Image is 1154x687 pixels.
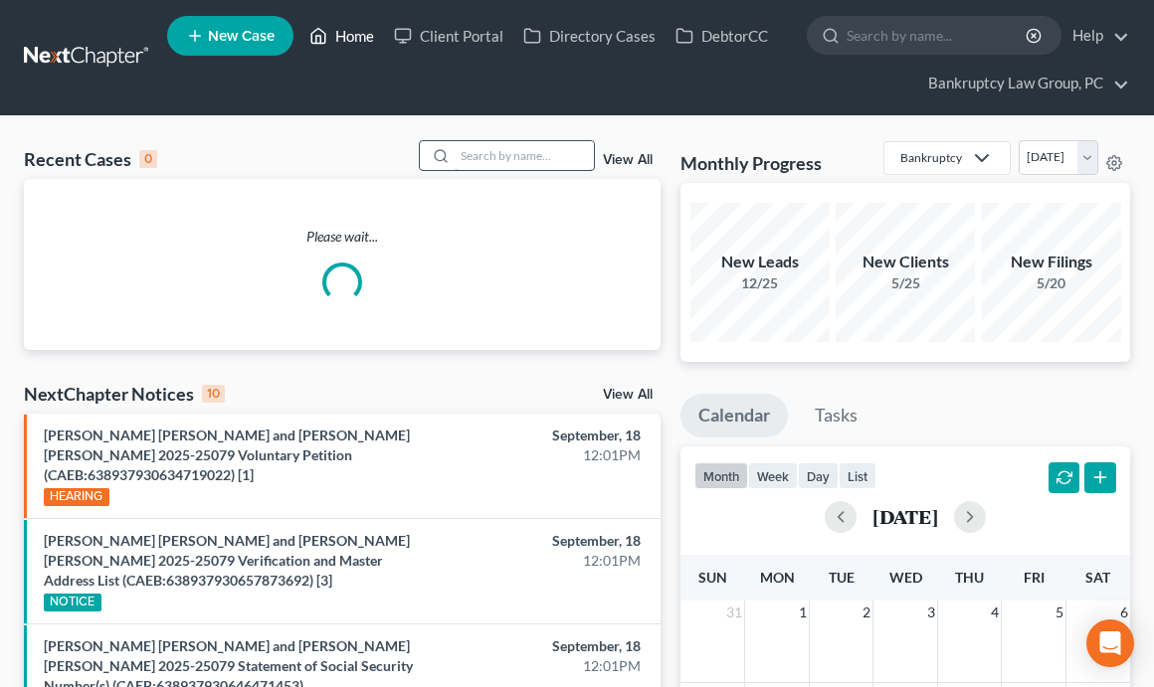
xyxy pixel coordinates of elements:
div: 0 [139,150,157,168]
div: 5/20 [982,273,1121,293]
div: 5/25 [836,273,975,293]
a: View All [603,153,653,167]
a: [PERSON_NAME] [PERSON_NAME] and [PERSON_NAME] [PERSON_NAME] 2025-25079 Voluntary Petition (CAEB:6... [44,427,410,483]
div: September, 18 [456,636,642,656]
button: list [839,462,876,489]
span: 3 [925,601,937,624]
span: Thu [955,569,984,586]
span: New Case [208,29,275,44]
p: Please wait... [24,227,661,247]
span: Sat [1085,569,1110,586]
div: September, 18 [456,531,642,551]
div: New Clients [836,251,975,273]
a: Tasks [797,394,875,437]
span: 2 [861,601,872,624]
a: Client Portal [384,18,513,54]
button: week [748,462,798,489]
span: Tue [829,569,855,586]
span: Sun [698,569,727,586]
span: 5 [1054,601,1065,624]
div: New Leads [690,251,830,273]
a: DebtorCC [666,18,778,54]
h2: [DATE] [872,506,938,527]
div: Open Intercom Messenger [1086,619,1134,667]
span: Mon [760,569,795,586]
div: 10 [202,385,225,403]
a: View All [603,388,653,402]
span: 1 [797,601,809,624]
div: HEARING [44,488,109,506]
a: Directory Cases [513,18,666,54]
div: 12:01PM [456,656,642,676]
div: NOTICE [44,594,101,611]
span: 31 [724,601,744,624]
div: NextChapter Notices [24,382,225,406]
a: Home [299,18,384,54]
span: Wed [889,569,922,586]
div: New Filings [982,251,1121,273]
div: September, 18 [456,426,642,445]
a: Bankruptcy Law Group, PC [918,66,1129,101]
div: Bankruptcy [900,149,962,166]
a: Help [1062,18,1129,54]
span: 6 [1118,601,1130,624]
button: day [798,462,839,489]
button: month [694,462,748,489]
a: Calendar [680,394,788,437]
input: Search by name... [455,141,594,170]
div: Recent Cases [24,147,157,171]
h3: Monthly Progress [680,151,822,175]
input: Search by name... [847,17,1029,54]
div: 12/25 [690,273,830,293]
span: Fri [1024,569,1045,586]
span: 4 [989,601,1001,624]
div: 12:01PM [456,445,642,465]
div: 12:01PM [456,551,642,571]
a: [PERSON_NAME] [PERSON_NAME] and [PERSON_NAME] [PERSON_NAME] 2025-25079 Verification and Master Ad... [44,532,410,589]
